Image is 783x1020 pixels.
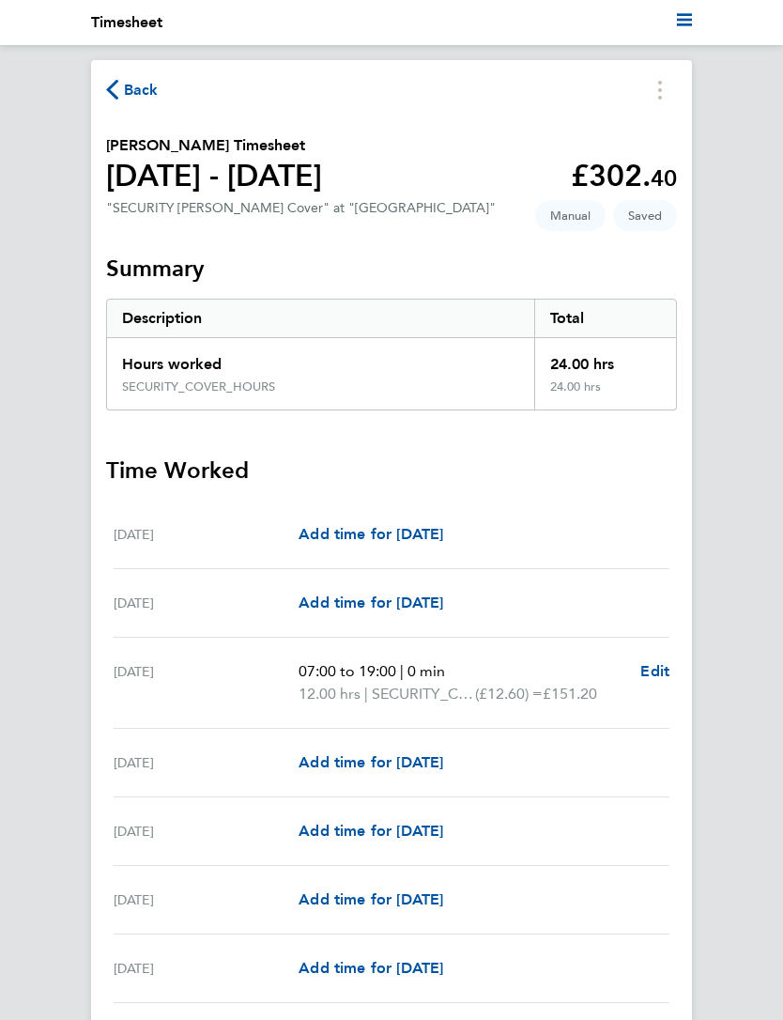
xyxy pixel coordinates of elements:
div: Total [534,300,677,337]
div: "SECURITY [PERSON_NAME] Cover" at "[GEOGRAPHIC_DATA]" [106,200,496,216]
div: [DATE] [114,523,299,546]
a: Add time for [DATE] [299,889,443,911]
a: Add time for [DATE] [299,523,443,546]
div: Summary [106,299,677,410]
li: Timesheet [91,11,162,34]
div: SECURITY_COVER_HOURS [122,379,275,394]
div: 24.00 hrs [534,338,677,379]
div: [DATE] [114,592,299,614]
span: Add time for [DATE] [299,594,443,611]
h3: Summary [106,254,677,284]
button: Back [106,78,159,101]
span: | [400,662,404,680]
span: Add time for [DATE] [299,890,443,908]
div: [DATE] [114,660,299,705]
span: Back [124,79,159,101]
h1: [DATE] - [DATE] [106,157,322,194]
span: (£12.60) = [475,685,543,703]
span: 40 [651,164,677,192]
div: 24.00 hrs [534,379,677,410]
a: Add time for [DATE] [299,592,443,614]
div: Hours worked [107,338,534,379]
span: Add time for [DATE] [299,525,443,543]
span: Edit [640,662,669,680]
span: 12.00 hrs [299,685,361,703]
span: SECURITY_COVER_HOURS [372,683,475,705]
app-decimal: £302. [571,158,677,193]
div: [DATE] [114,820,299,842]
a: Add time for [DATE] [299,751,443,774]
h3: Time Worked [106,456,677,486]
span: Add time for [DATE] [299,959,443,977]
span: Add time for [DATE] [299,822,443,840]
button: Timesheets Menu [643,75,677,104]
div: Description [107,300,534,337]
div: [DATE] [114,889,299,911]
span: Add time for [DATE] [299,753,443,771]
a: Edit [640,660,669,683]
span: This timesheet is Saved. [613,200,677,231]
span: 07:00 to 19:00 [299,662,396,680]
div: [DATE] [114,957,299,980]
span: This timesheet was manually created. [535,200,606,231]
span: £151.20 [543,685,597,703]
a: Add time for [DATE] [299,957,443,980]
h2: [PERSON_NAME] Timesheet [106,134,322,157]
a: Add time for [DATE] [299,820,443,842]
span: 0 min [407,662,445,680]
span: | [364,685,368,703]
div: [DATE] [114,751,299,774]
